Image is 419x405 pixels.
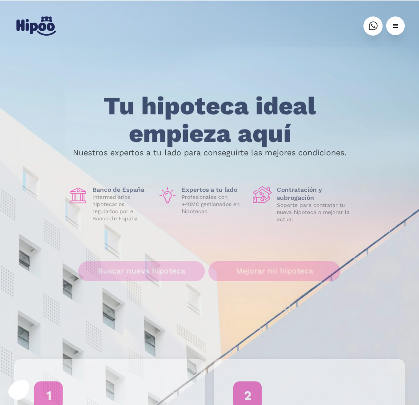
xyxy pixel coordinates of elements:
[386,16,405,35] div: menu
[208,261,340,281] a: Mejorar mi hipoteca
[14,13,58,39] a: home
[73,149,347,156] p: Nuestros expertos a tu lado para conseguirte las mejores condiciones.
[182,194,246,215] p: Profesionales con +40M€ gestionados en hipotecas
[92,194,151,222] p: Intermediarios hipotecarios regulados por el Banco de España
[92,186,151,194] h1: Banco de España
[277,186,351,202] h1: Contratación y subrogación
[277,202,351,223] p: Soporte para contratar tu nueva hipoteca o mejorar la actual
[182,186,246,194] h1: Expertos a tu lado
[67,93,353,147] h1: Tu hipoteca ideal empieza aquí
[78,261,205,281] a: Buscar nueva hipoteca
